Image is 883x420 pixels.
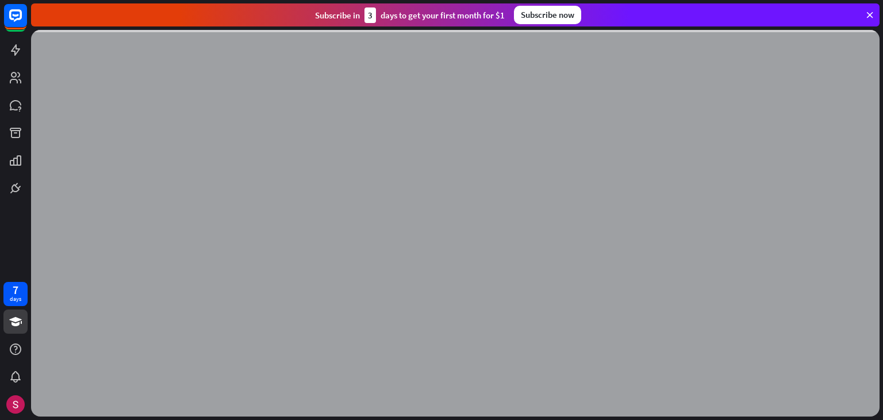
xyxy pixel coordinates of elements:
a: 7 days [3,282,28,306]
div: 3 [364,7,376,23]
div: days [10,295,21,303]
div: 7 [13,285,18,295]
div: Subscribe now [514,6,581,24]
div: Subscribe in days to get your first month for $1 [315,7,505,23]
